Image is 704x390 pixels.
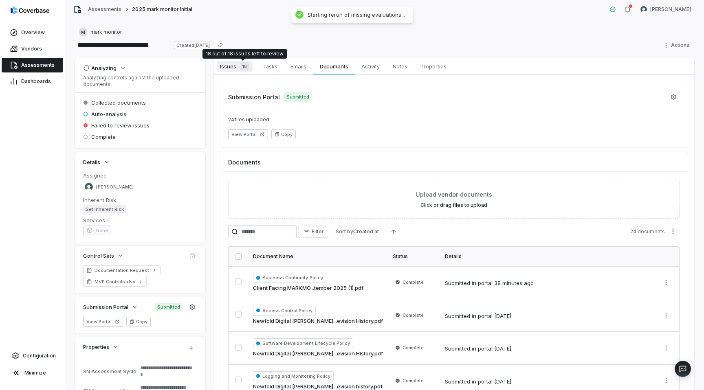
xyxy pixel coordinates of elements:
[494,378,511,386] div: [DATE]
[660,342,673,354] button: More actions
[259,61,281,72] span: Tasks
[83,74,197,88] p: Analyzing controls against the uploaded documents
[77,25,124,39] button: Mmark monitor
[253,284,363,292] a: Client Facing MARKMO...tember 2025 (1).pdf
[21,78,51,85] span: Dashboards
[253,273,326,283] span: Business Continuity Policy
[83,64,117,72] div: Analyzing
[358,61,383,72] span: Activity
[445,279,534,287] div: Submitted in portal
[83,158,100,166] span: Details
[660,309,673,321] button: More actions
[83,196,197,204] dt: Inherent Risk
[81,300,141,314] button: Submission Portal
[132,6,192,13] span: 2025 mark monitor Initial
[83,277,147,287] a: MVP Controls.xlsx
[155,303,183,311] span: Submitted
[90,29,122,35] span: mark monitor
[660,375,673,387] button: More actions
[85,183,93,191] img: Sayantan Bhattacherjee avatar
[640,6,647,13] img: Sayantan Bhattacherjee avatar
[298,226,329,238] button: Filter
[217,61,253,72] span: Issues
[2,74,63,89] a: Dashboards
[660,276,673,289] button: More actions
[3,348,62,363] a: Configuration
[95,278,135,285] span: MVP Controls.xlsx
[417,61,450,72] span: Properties
[21,62,55,68] span: Assessments
[91,110,126,118] span: Auto-analysis
[81,155,112,169] button: Details
[23,353,56,359] span: Configuration
[95,267,149,274] span: Documentation Request
[21,29,45,36] span: Overview
[390,228,397,235] svg: Ascending
[3,365,62,381] button: Minimize
[83,252,114,259] span: Control Sets
[81,61,129,75] button: Analyzing
[83,205,126,213] span: Set Inherent Risk
[83,343,109,351] span: Properties
[650,6,691,13] span: [PERSON_NAME]
[494,345,511,353] div: [DATE]
[494,312,511,320] div: [DATE]
[271,129,296,139] button: Copy
[83,217,197,224] dt: Services
[445,253,650,260] div: Details
[283,92,312,102] span: Submitted
[81,248,126,263] button: Control Sets
[83,303,128,311] span: Submission Portal
[83,172,197,179] dt: Assignee
[126,317,151,326] button: Copy
[91,133,116,140] span: Complete
[253,338,353,348] span: Software Development Lifecycle Policy
[228,129,268,139] button: View Portal
[253,350,383,358] a: Newfold Digital [PERSON_NAME]...evision HIstory.pdf
[91,99,146,106] span: Collected documents
[174,41,212,49] span: Created [DATE]
[83,265,161,275] a: Documentation Request
[403,312,424,318] span: Complete
[240,62,249,70] span: 18
[91,122,150,129] span: Failed to review issues
[253,306,316,316] span: Access Control Policy
[228,93,280,101] span: Submission Portal
[228,158,261,167] span: Documents
[21,46,42,52] span: Vendors
[445,345,511,353] div: Submitted in portal
[253,371,334,381] span: Logging and Monitoring Policy
[83,317,123,326] button: View Portal
[253,317,383,325] a: Newfold Digital [PERSON_NAME]...evision History.pdf
[416,190,492,199] span: Upload vendor documents
[83,368,137,375] div: SN Assessment SysId
[385,226,402,238] button: Ascending
[2,42,63,56] a: Vendors
[287,61,310,72] span: Emails
[494,279,534,287] div: 38 minutes ago
[403,344,424,351] span: Complete
[253,253,383,260] div: Document Name
[88,6,121,13] a: Assessments
[213,38,228,53] button: Copy link
[667,226,680,238] button: More actions
[403,279,424,285] span: Complete
[445,378,511,386] div: Submitted in portal
[206,50,284,57] div: 18 out of 18 issues left to review
[393,253,435,260] div: Status
[331,226,384,238] button: Sort byCreated at
[228,116,680,123] span: 24 files uploaded
[2,58,63,72] a: Assessments
[81,340,121,354] button: Properties
[24,370,46,376] span: Minimize
[312,228,324,235] span: Filter
[317,61,352,72] span: Documents
[2,25,63,40] a: Overview
[11,7,49,15] img: logo-D7KZi-bG.svg
[96,184,134,190] span: [PERSON_NAME]
[420,202,487,208] label: Click or drag files to upload
[660,39,694,51] button: Actions
[630,228,665,235] span: 24 documents
[308,11,405,18] div: Starting rerun of missing evaluations...
[445,312,511,320] div: Submitted in portal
